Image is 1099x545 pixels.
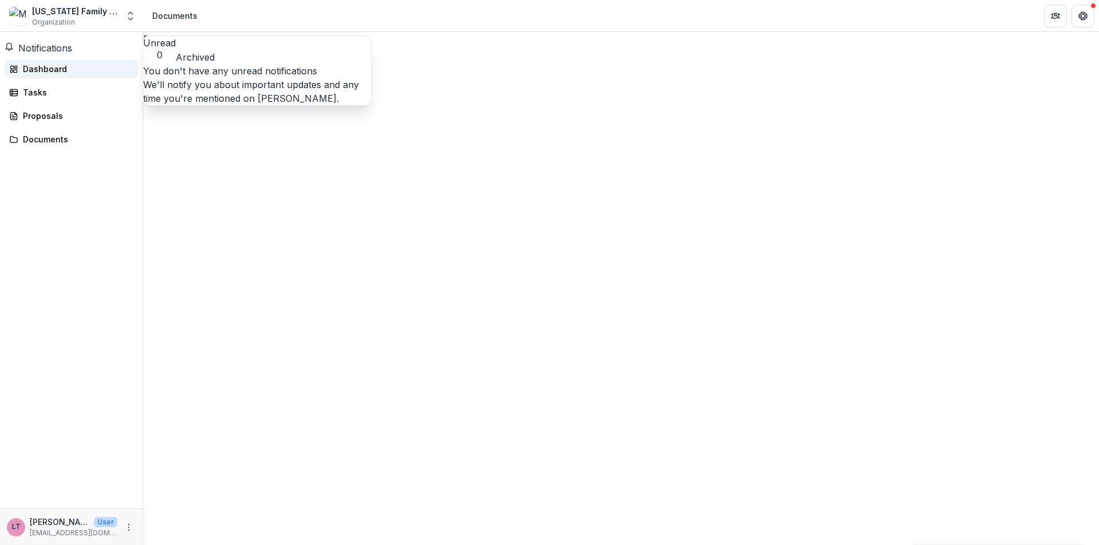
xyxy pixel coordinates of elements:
[18,42,72,54] span: Notifications
[143,78,371,105] p: We'll notify you about important updates and any time you're mentioned on [PERSON_NAME].
[1044,5,1067,27] button: Partners
[94,517,117,527] p: User
[32,5,118,17] div: [US_STATE] Family Health Council Inc
[143,64,371,78] p: You don't have any unread notifications
[5,130,138,149] a: Documents
[143,36,176,61] button: Unread
[5,59,138,78] a: Dashboard
[5,41,72,55] button: Notifications
[122,520,136,534] button: More
[143,32,1099,46] h3: Documents
[152,10,197,22] div: Documents
[143,50,176,61] span: 0
[30,516,89,528] p: [PERSON_NAME]
[5,83,138,102] a: Tasks
[23,86,129,98] div: Tasks
[9,7,27,25] img: Missouri Family Health Council Inc
[1072,5,1094,27] button: Get Help
[23,133,129,145] div: Documents
[5,106,138,125] a: Proposals
[122,5,139,27] button: Open entity switcher
[32,17,75,27] span: Organization
[23,110,129,122] div: Proposals
[148,7,202,24] nav: breadcrumb
[30,528,117,538] p: [EMAIL_ADDRESS][DOMAIN_NAME]
[12,523,21,531] div: Linda Trower
[23,63,129,75] div: Dashboard
[176,50,215,64] button: Archived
